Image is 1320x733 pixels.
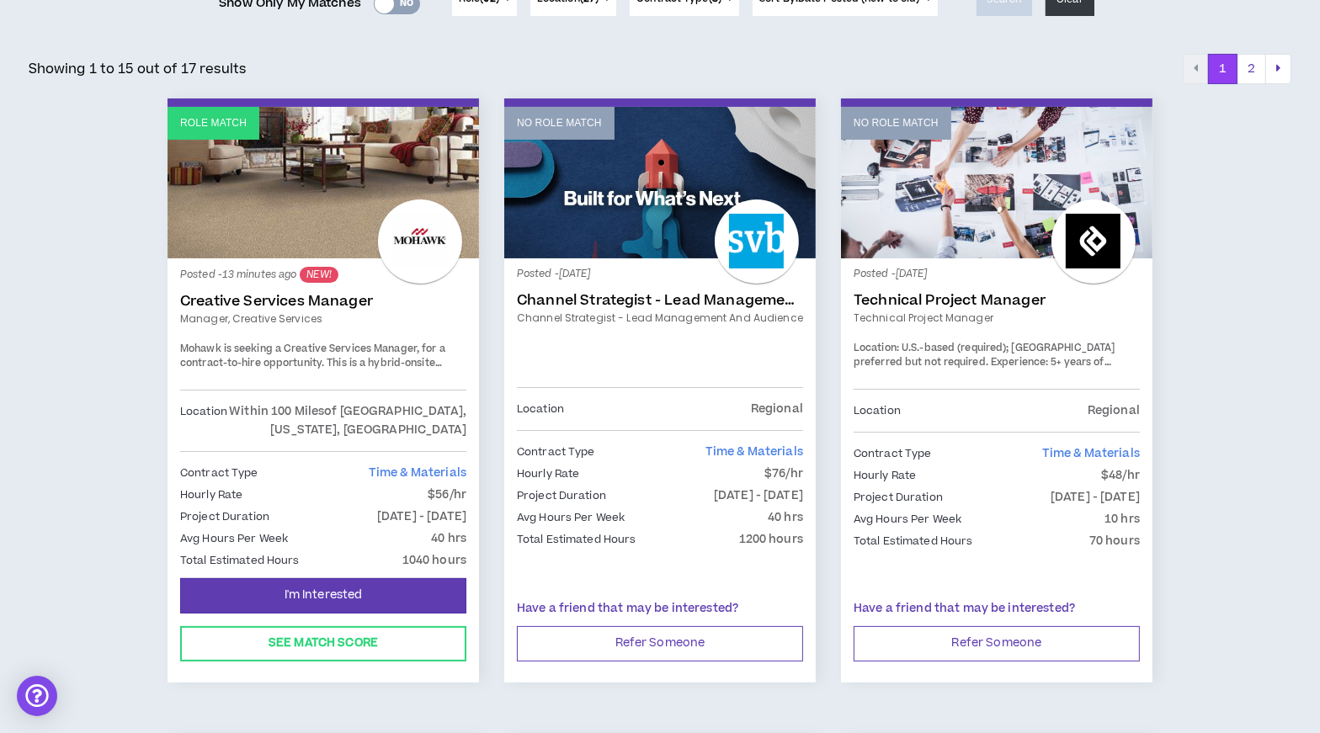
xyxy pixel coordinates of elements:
p: Project Duration [517,486,606,505]
p: Location [180,402,227,439]
p: 40 hrs [431,529,466,548]
a: Channel Strategist - Lead Management and Audience [517,311,803,326]
span: Experience: [991,355,1048,369]
p: Have a friend that may be interested? [854,600,1140,618]
p: Within 100 Miles of [GEOGRAPHIC_DATA], [US_STATE], [GEOGRAPHIC_DATA] [227,402,466,439]
a: No Role Match [504,107,816,258]
a: Creative Services Manager [180,293,466,310]
p: Regional [1088,401,1140,420]
p: 10 hrs [1104,510,1140,529]
button: Refer Someone [854,626,1140,661]
p: Posted - [DATE] [517,267,803,282]
p: Location [854,401,901,420]
p: No Role Match [517,115,602,131]
p: [DATE] - [DATE] [714,486,803,505]
span: Time & Materials [1042,445,1140,462]
a: Technical Project Manager [854,311,1140,326]
a: Technical Project Manager [854,292,1140,309]
span: Time & Materials [369,465,466,481]
span: I'm Interested [285,587,363,603]
p: 1200 hours [739,530,803,549]
a: Manager, Creative Services [180,311,466,327]
p: Have a friend that may be interested? [517,600,803,618]
p: Total Estimated Hours [180,551,300,570]
span: Location: [854,341,899,355]
p: Location [517,400,564,418]
a: Role Match [168,107,479,258]
nav: pagination [1183,54,1291,84]
a: No Role Match [841,107,1152,258]
p: [DATE] - [DATE] [1051,488,1140,507]
p: $56/hr [428,486,466,504]
button: See Match Score [180,626,466,661]
p: Regional [751,400,803,418]
p: Posted - 13 minutes ago [180,267,466,283]
p: Hourly Rate [180,486,242,504]
span: Mohawk is seeking a Creative Services Manager, for a contract-to-hire opportunity. This is a hybr... [180,342,449,401]
div: Open Intercom Messenger [17,676,57,716]
p: Project Duration [180,507,269,526]
p: $76/hr [764,465,803,483]
button: 1 [1208,54,1237,84]
p: Total Estimated Hours [854,532,973,550]
a: Channel Strategist - Lead Management and Audience [517,292,803,309]
p: No Role Match [854,115,939,131]
p: Role Match [180,115,247,131]
span: U.S.-based (required); [GEOGRAPHIC_DATA] preferred but not required. [854,341,1115,370]
p: Avg Hours Per Week [517,508,625,527]
p: $48/hr [1101,466,1140,485]
span: Time & Materials [705,444,803,460]
button: 2 [1237,54,1266,84]
p: 40 hrs [768,508,803,527]
p: Contract Type [854,444,932,463]
button: Refer Someone [517,626,803,661]
p: [DATE] - [DATE] [377,507,466,526]
p: Contract Type [517,443,595,461]
p: Project Duration [854,488,943,507]
p: Hourly Rate [517,465,579,483]
sup: NEW! [300,267,338,283]
p: Avg Hours Per Week [854,510,961,529]
p: 1040 hours [402,551,466,570]
button: I'm Interested [180,578,466,613]
p: Avg Hours Per Week [180,529,288,548]
p: Hourly Rate [854,466,916,485]
p: Contract Type [180,464,258,482]
p: Total Estimated Hours [517,530,636,549]
p: Posted - [DATE] [854,267,1140,282]
p: 70 hours [1089,532,1140,550]
p: Showing 1 to 15 out of 17 results [29,59,247,79]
